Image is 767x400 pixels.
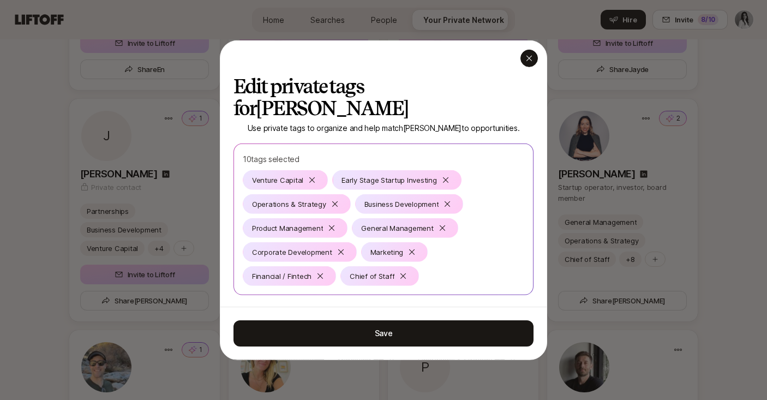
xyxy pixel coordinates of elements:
p: General Management [361,222,433,233]
p: Business Development [364,198,439,209]
p: 10 tags selected [243,152,524,165]
p: Operations & Strategy [252,198,326,209]
p: Early Stage Startup Investing [341,174,436,185]
p: Use private tags to organize and help match [PERSON_NAME] to opportunities. [248,121,520,134]
p: Marketing [370,246,404,257]
p: Chief of Staff [350,270,394,281]
p: Venture Capital [252,174,303,185]
p: Product Management [252,222,323,233]
button: Save [233,320,534,347]
p: Financial / Fintech [252,270,311,281]
h2: Edit private tags for [PERSON_NAME] [233,75,534,119]
p: Corporate Development [252,246,332,257]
